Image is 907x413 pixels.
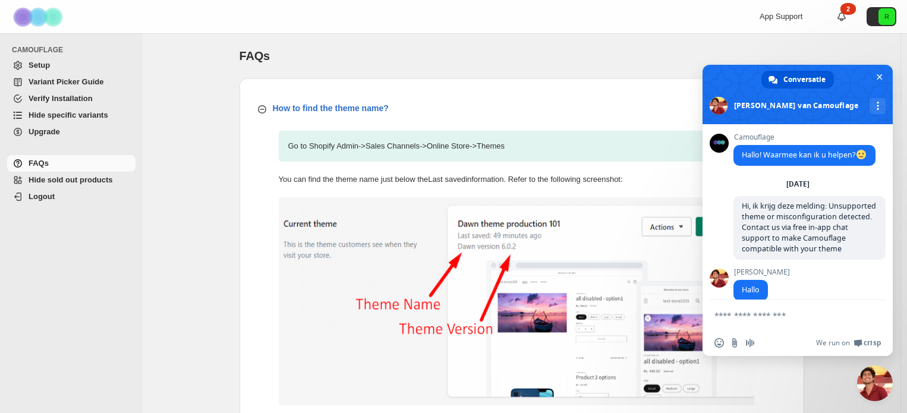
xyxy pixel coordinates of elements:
img: Camouflage [10,1,69,33]
span: Variant Picker Guide [29,77,103,86]
span: Hide sold out products [29,175,113,184]
span: Chat sluiten [873,71,886,83]
span: FAQs [240,49,270,62]
span: [PERSON_NAME] [733,268,790,276]
span: FAQs [29,159,49,168]
a: Setup [7,57,136,74]
span: Stuur een bestand [730,338,739,348]
span: CAMOUFLAGE [12,45,137,55]
span: Upgrade [29,127,60,136]
span: Crisp [864,338,881,348]
div: [DATE] [786,181,810,188]
span: Audiobericht opnemen [745,338,755,348]
span: Hi, ik krijg deze melding: Unsupported theme or misconfiguration detected. Contact us via free in... [742,201,876,254]
text: R [884,13,889,20]
a: Upgrade [7,124,136,140]
button: Avatar with initials R [867,7,896,26]
button: How to find the theme name? [249,97,795,119]
p: You can find the theme name just below the Last saved information. Refer to the following screens... [279,174,715,185]
span: Conversatie [783,71,826,89]
a: Verify Installation [7,90,136,107]
span: Logout [29,192,55,201]
span: Hallo! Waarmee kan ik u helpen? [742,150,867,160]
a: Hide specific variants [7,107,136,124]
a: Variant Picker Guide [7,74,136,90]
span: Avatar with initials R [878,8,895,25]
div: Conversatie [761,71,834,89]
a: Hide sold out products [7,172,136,188]
p: Go to Shopify Admin -> Sales Channels -> Online Store -> Themes [279,131,715,162]
a: 2 [836,11,848,23]
div: Meer kanalen [870,98,886,114]
a: We run onCrisp [816,338,881,348]
div: Chat sluiten [857,365,893,401]
div: 2 [840,3,856,15]
span: We run on [816,338,850,348]
span: Camouflage [733,133,875,141]
span: Verify Installation [29,94,93,103]
a: Logout [7,188,136,205]
span: App Support [760,12,802,21]
span: Setup [29,61,50,70]
span: Hide specific variants [29,111,108,119]
img: find-theme-name [279,197,754,405]
span: Emoji invoegen [714,338,724,348]
span: Hallo [742,285,760,295]
a: FAQs [7,155,136,172]
textarea: Typ een bericht... [714,310,855,321]
p: How to find the theme name? [273,102,389,114]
